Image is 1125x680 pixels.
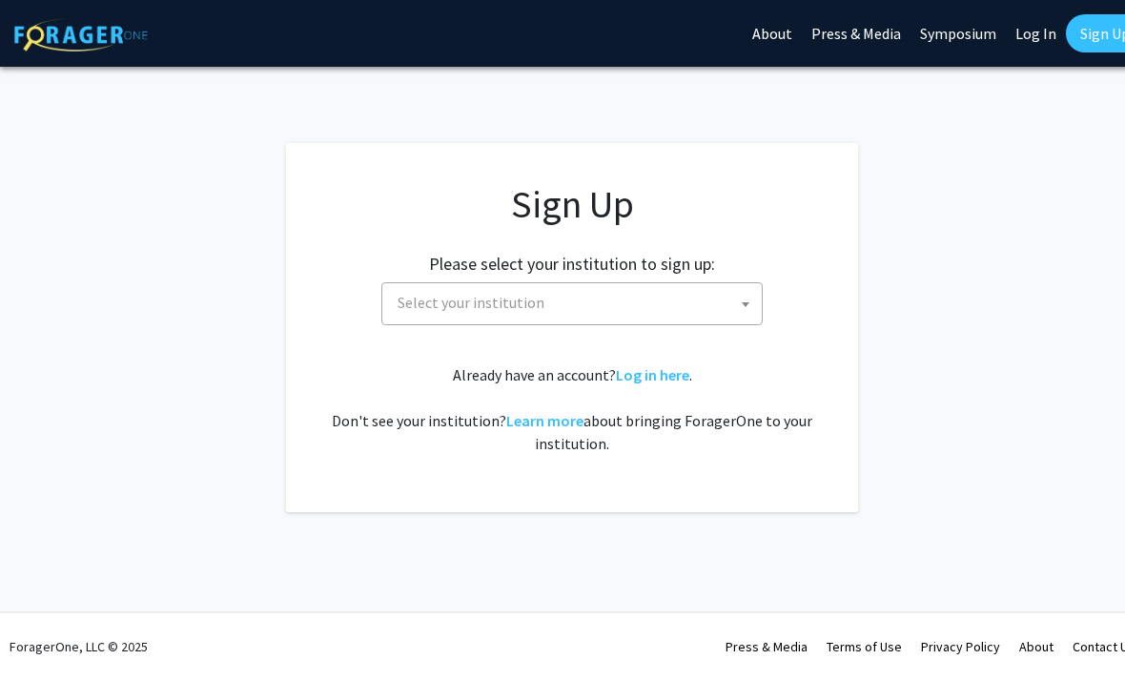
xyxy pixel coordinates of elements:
[726,638,808,655] a: Press & Media
[506,411,583,430] a: Learn more about bringing ForagerOne to your institution
[10,613,148,680] div: ForagerOne, LLC © 2025
[827,638,902,655] a: Terms of Use
[398,293,544,312] span: Select your institution
[390,283,762,322] span: Select your institution
[324,181,820,227] h1: Sign Up
[616,365,689,384] a: Log in here
[324,363,820,455] div: Already have an account? . Don't see your institution? about bringing ForagerOne to your institut...
[429,254,715,275] h2: Please select your institution to sign up:
[1019,638,1053,655] a: About
[14,18,148,52] img: ForagerOne Logo
[921,638,1000,655] a: Privacy Policy
[381,282,763,325] span: Select your institution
